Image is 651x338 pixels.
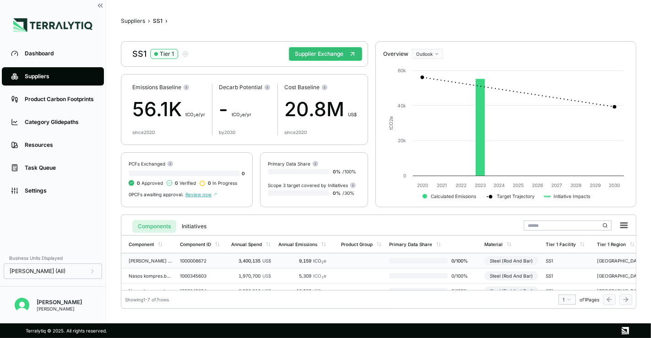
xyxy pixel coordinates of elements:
div: Steel (Rod And Bar) [484,256,538,265]
text: 20k [398,138,406,143]
div: 6,303,315 [231,288,271,294]
div: Emissions Baseline [132,84,205,91]
span: Review now [185,192,217,197]
div: [PERSON_NAME] [37,306,82,311]
div: Decarb Potential [219,84,271,91]
div: 1000345603 [180,273,224,279]
text: 40k [397,103,406,108]
span: US$ [262,288,271,294]
div: Primary Data Share [268,160,319,167]
div: Category Glidepaths [25,118,95,126]
div: Component [129,241,154,247]
div: PCFs Exchanged [129,160,245,167]
div: SS1 [132,48,189,59]
img: Logo [13,18,92,32]
div: 20.8M [284,95,357,124]
button: Suppliers [121,17,145,25]
text: 2030 [609,182,620,188]
text: 2021 [437,182,447,188]
text: 60k [398,68,406,73]
div: Component ID [180,241,211,247]
div: Business Units Displayed [4,252,102,263]
div: by 2030 [219,129,235,135]
span: 0 [208,180,211,186]
div: Tier 1 Region [597,241,626,247]
div: Cost Baseline [284,84,357,91]
span: of 1 Pages [580,297,599,302]
div: Annual Spend [231,241,262,247]
div: 9,159 [278,258,326,263]
span: Verified [175,180,196,186]
span: 0 / 100 % [448,258,477,263]
div: Steel (Rod And Bar) [484,286,538,295]
span: Outlook [416,51,433,57]
span: tCO e [313,258,326,263]
span: US$ [262,258,271,263]
span: / 100 % [342,169,356,174]
div: Resources [25,141,95,149]
div: since 2020 [132,129,155,135]
text: Target Trajectory [497,193,535,199]
text: 2028 [570,182,581,188]
div: Nasos kompres.borusu 60,32x4,83 J55 [129,273,173,279]
div: - [219,95,271,124]
div: [GEOGRAPHIC_DATA] [597,288,641,294]
text: 2024 [494,182,505,188]
button: 1 [559,295,576,305]
span: [PERSON_NAME] (All) [10,268,65,275]
div: [GEOGRAPHIC_DATA] [597,273,641,279]
div: SS1 [546,273,590,279]
tspan: 2 [388,119,394,122]
span: tCO e [313,288,326,294]
sub: 2 [321,275,324,279]
div: SS1 [153,17,163,25]
text: Initiative Impacts [553,193,590,199]
div: Showing 1 - 7 of 7 rows [125,297,169,302]
span: › [165,17,168,25]
div: Annual Emissions [278,241,317,247]
img: Mridul Gupta [15,298,29,312]
span: 0 [137,180,140,186]
div: Material [484,241,503,247]
text: 0 [403,173,406,178]
sub: 2 [240,114,242,118]
span: Approved [137,180,163,186]
div: Tier 1 [160,50,174,58]
div: Settings [25,187,95,194]
span: / 30 % [342,190,354,196]
div: [PERSON_NAME] NKB 114,3x6,88 P110 [129,258,173,263]
span: 0 PCFs awaiting approval. [129,192,184,197]
span: tCO e [313,273,326,279]
sub: 2 [194,114,196,118]
div: [GEOGRAPHIC_DATA] [597,258,641,263]
div: Tier 1 Facility [546,241,576,247]
span: 0 [242,171,245,176]
div: 16,980 [278,288,326,294]
button: Outlook [412,49,443,59]
text: 2027 [551,182,562,188]
div: 1,970,700 [231,273,271,279]
span: t CO e/yr [232,112,251,117]
button: Initiatives [176,220,212,233]
text: 2026 [532,182,543,188]
span: 0 % [333,190,341,196]
div: Overview [383,50,408,58]
span: 0 % [333,169,341,174]
span: In Progress [208,180,237,186]
div: 5,309 [278,273,326,279]
text: 2023 [475,182,486,188]
div: 3,400,135 [231,258,271,263]
button: Components [132,220,176,233]
div: Primary Data Share [389,241,432,247]
div: 1 [563,297,572,302]
text: 2020 [417,182,428,188]
div: Task Queue [25,164,95,172]
div: since 2020 [284,129,307,135]
text: 2022 [456,182,467,188]
div: Steel (Rod And Bar) [484,271,538,280]
span: US$ [348,112,357,117]
div: SS1 [546,258,590,263]
div: 1000008672 [180,258,224,263]
div: Dashboard [25,50,95,57]
span: 0 [175,180,178,186]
